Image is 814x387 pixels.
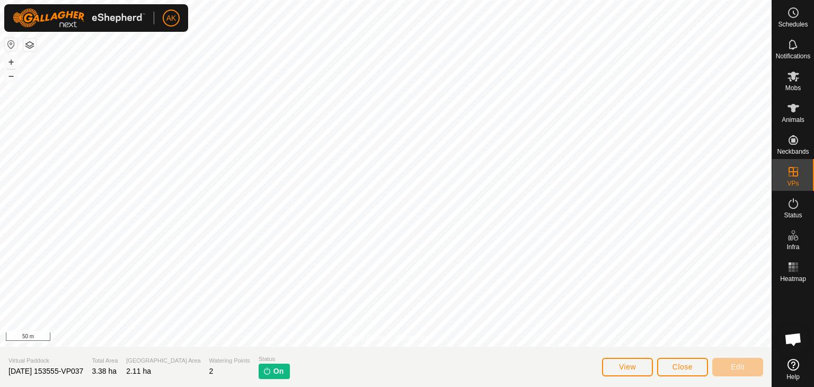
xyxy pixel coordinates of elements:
span: Help [786,374,800,380]
button: + [5,56,17,68]
img: Gallagher Logo [13,8,145,28]
span: Virtual Paddock [8,356,83,365]
button: Edit [712,358,763,376]
span: Watering Points [209,356,250,365]
span: Animals [782,117,804,123]
div: Open chat [777,323,809,355]
button: Close [657,358,708,376]
span: 3.38 ha [92,367,117,375]
span: Notifications [776,53,810,59]
button: Map Layers [23,39,36,51]
span: Edit [731,363,745,371]
span: 2 [209,367,214,375]
span: Mobs [785,85,801,91]
a: Help [772,355,814,384]
span: Close [673,363,693,371]
img: turn-on [263,367,271,375]
span: Schedules [778,21,808,28]
button: – [5,69,17,82]
span: VPs [787,180,799,187]
span: View [619,363,636,371]
span: On [273,366,284,377]
span: 2.11 ha [126,367,151,375]
span: Total Area [92,356,118,365]
span: [GEOGRAPHIC_DATA] Area [126,356,200,365]
span: Status [784,212,802,218]
a: Privacy Policy [344,333,384,342]
span: AK [166,13,176,24]
span: Heatmap [780,276,806,282]
button: Reset Map [5,38,17,51]
a: Contact Us [396,333,428,342]
span: Neckbands [777,148,809,155]
span: Status [259,355,290,364]
button: View [602,358,653,376]
span: [DATE] 153555-VP037 [8,367,83,375]
span: Infra [786,244,799,250]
